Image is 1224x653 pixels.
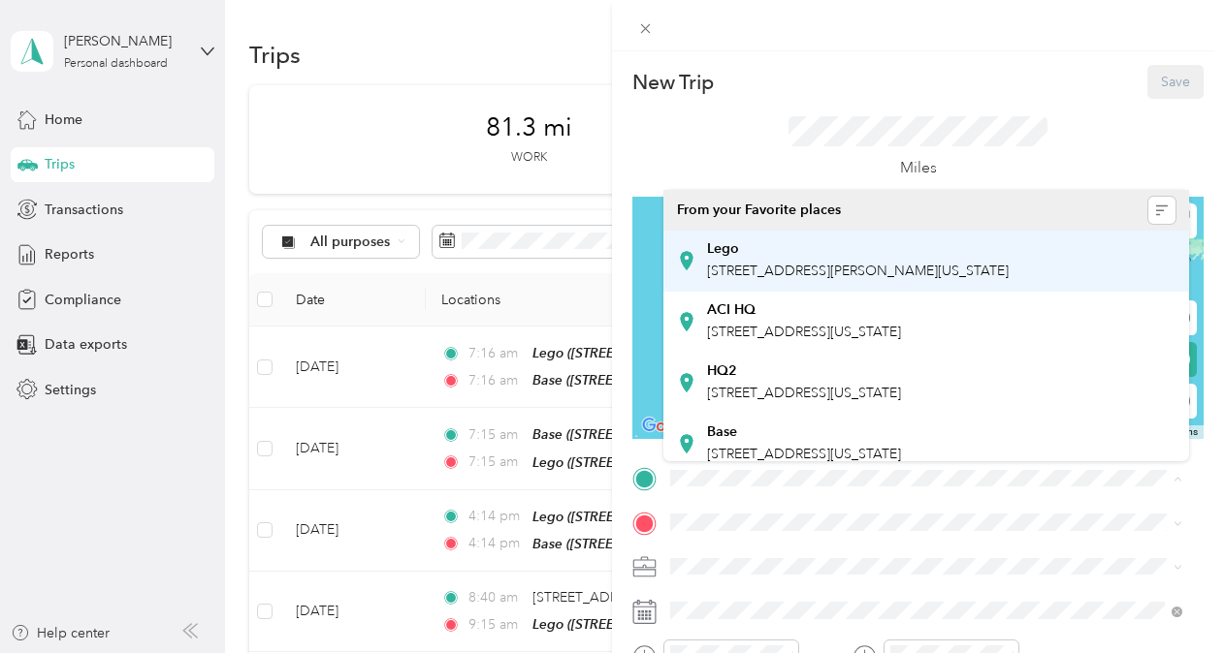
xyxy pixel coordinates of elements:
[677,202,841,219] span: From your Favorite places
[707,263,1009,279] span: [STREET_ADDRESS][PERSON_NAME][US_STATE]
[1115,544,1224,653] iframe: Everlance-gr Chat Button Frame
[637,414,701,439] img: Google
[707,324,901,340] span: [STREET_ADDRESS][US_STATE]
[900,156,937,180] p: Miles
[707,446,901,462] span: [STREET_ADDRESS][US_STATE]
[707,301,756,319] strong: ACI HQ
[707,385,901,401] span: [STREET_ADDRESS][US_STATE]
[637,414,701,439] a: Open this area in Google Maps (opens a new window)
[707,240,739,258] strong: Lego
[707,423,737,441] strong: Base
[632,69,714,96] p: New Trip
[707,362,737,380] strong: HQ2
